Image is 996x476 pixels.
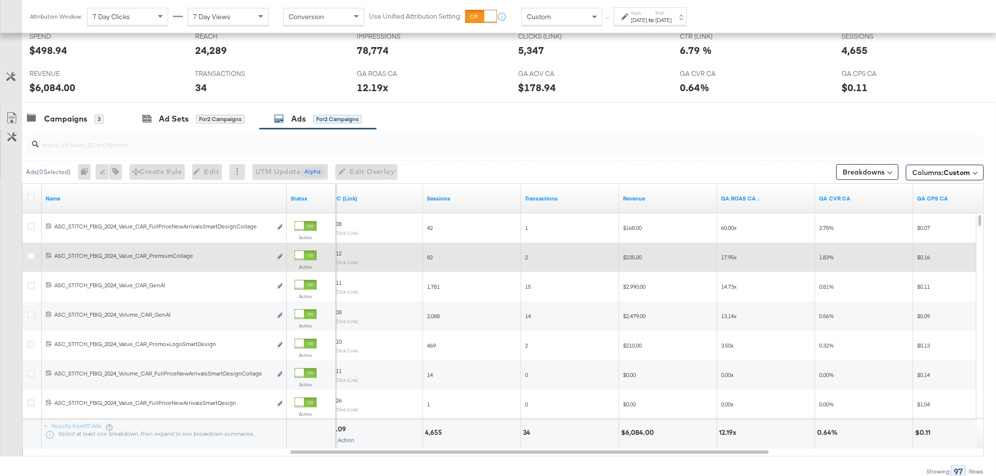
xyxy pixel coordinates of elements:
[525,312,531,320] span: 14
[655,16,672,24] div: [DATE]
[427,195,517,202] a: Sessions - GA Sessions - The total number of sessions
[329,377,358,383] sub: Per Click (Link)
[54,281,272,289] div: ASC_STITCH_FBIG_2024_Value_CAR_GenAI
[195,80,207,95] div: 34
[655,10,672,16] label: End:
[680,43,712,57] div: 6.79 %
[721,283,737,290] span: 14.73x
[525,195,615,202] a: Transactions - The total number of transactions
[623,195,713,202] a: Transaction Revenue - The total sale revenue (excluding shipping and tax) of the transaction
[357,43,389,57] div: 78,774
[969,468,984,475] div: Rows
[195,32,269,41] span: REACH
[623,224,642,231] span: $168.00
[631,10,647,16] label: Start:
[819,253,834,261] span: 1.83%
[721,401,734,408] span: 0.00x
[926,468,951,475] div: Showing:
[313,115,362,124] div: for 2 Campaigns
[29,80,75,95] div: $6,084.00
[518,80,556,95] div: $178.94
[54,370,272,377] div: ASC_STITCH_FBIG_2024_Volume_CAR_FullPriceNewArrivalsSmartDesignCollage
[525,253,528,261] span: 2
[721,371,734,378] span: 0.00x
[93,12,130,21] span: 7 Day Clicks
[193,12,230,21] span: 7 Day Views
[295,264,317,270] label: Active
[906,165,984,180] button: Columns:Custom
[623,283,646,290] span: $2,990.00
[427,312,440,320] span: 2,088
[518,32,592,41] span: CLICKS (LINK)
[54,399,272,407] div: ASC_STITCH_FBIG_2024_Value_CAR_FullPriceNewArrivalsSmartDesign
[621,428,657,437] div: $6,084.00
[819,312,834,320] span: 0.56%
[525,342,528,349] span: 2
[295,381,317,388] label: Active
[327,436,354,444] span: Per Action
[917,401,930,408] span: $1.04
[44,113,87,125] div: Campaigns
[427,283,440,290] span: 1,781
[525,401,528,408] span: 0
[29,13,82,20] div: Attribution Window:
[842,80,868,95] div: $0.11
[842,32,915,41] span: SESSIONS
[54,311,272,319] div: ASC_STITCH_FBIG_2024_Volume_CAR_GenAI
[525,371,528,378] span: 0
[195,43,227,57] div: 24,289
[915,428,933,437] div: $0.11
[427,371,433,378] span: 14
[295,234,317,241] label: Active
[819,283,834,290] span: 0.81%
[525,224,528,231] span: 1
[631,16,647,24] div: [DATE]
[329,406,358,412] sub: Per Click (Link)
[427,342,436,349] span: 469
[39,131,896,150] input: Search Ad Name, ID or Objective
[917,371,930,378] span: $0.14
[817,428,841,437] div: 0.64%
[917,253,930,261] span: $0.16
[29,69,103,78] span: REVENUE
[329,289,358,295] sub: Per Click (Link)
[291,195,332,202] a: Shows the current state of your Ad.
[721,253,737,261] span: 17.95x
[680,32,753,41] span: CTR (LINK)
[427,401,430,408] span: 1
[917,342,930,349] span: $0.13
[647,16,655,24] strong: to
[291,113,306,125] div: Ads
[26,168,71,176] div: Ads ( 0 Selected)
[357,80,388,95] div: 12.19x
[289,12,324,21] span: Conversion
[721,224,737,231] span: 60.00x
[357,32,430,41] span: IMPRESSIONS
[329,230,358,236] sub: Per Click (Link)
[603,17,613,20] span: ↑
[54,340,272,348] div: ASC_STITCH_FBIG_2024_Value_CAR_Promo+LogoSmartDesign
[680,80,709,95] div: 0.64%
[623,371,636,378] span: $0.00
[95,115,103,124] div: 3
[836,164,898,180] button: Breakdowns
[842,69,915,78] span: GA CPS CA
[819,224,834,231] span: 2.78%
[54,252,272,260] div: ASC_STITCH_FBIG_2024_Value_CAR_PremiumCollage
[425,428,445,437] div: 4,655
[295,352,317,358] label: Active
[721,342,734,349] span: 3.50x
[721,195,811,202] a: GA Revenue/Spend
[295,411,317,417] label: Active
[525,283,531,290] span: 15
[842,43,868,57] div: 4,655
[917,312,930,320] span: $0.09
[295,293,317,300] label: Active
[518,69,592,78] span: GA AOV CA
[917,224,930,231] span: $0.07
[329,348,358,353] sub: Per Click (Link)
[329,195,419,202] a: The average cost for each link click you've received from your ad.
[523,428,533,437] div: 34
[944,168,970,177] span: Custom
[46,195,283,202] a: Ad Name.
